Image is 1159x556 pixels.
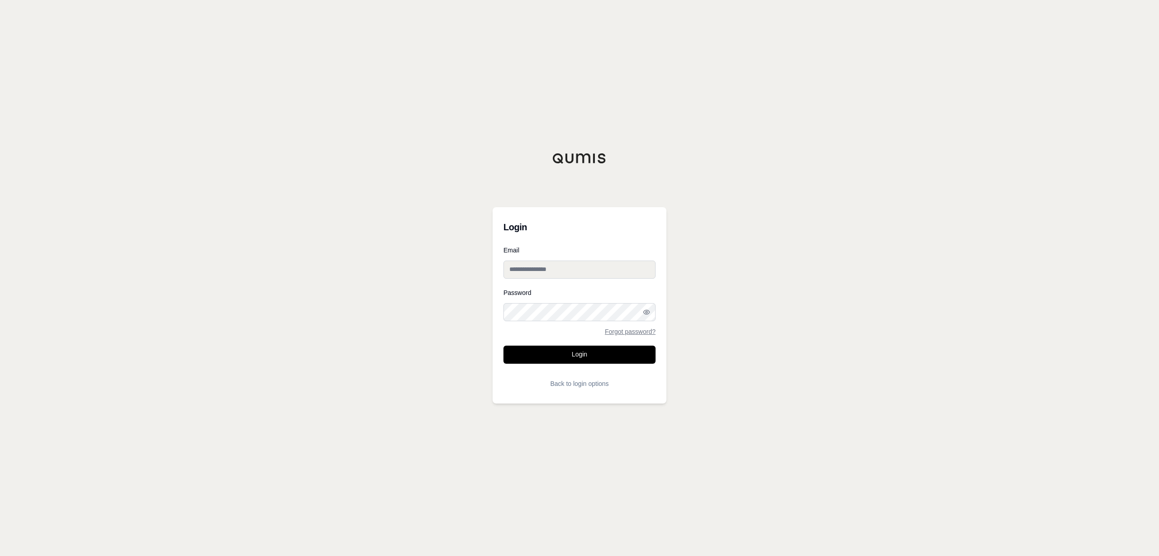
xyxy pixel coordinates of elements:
label: Email [503,247,656,253]
button: Back to login options [503,375,656,393]
button: Login [503,346,656,364]
h3: Login [503,218,656,236]
a: Forgot password? [605,328,656,335]
img: Qumis [552,153,607,164]
label: Password [503,290,656,296]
